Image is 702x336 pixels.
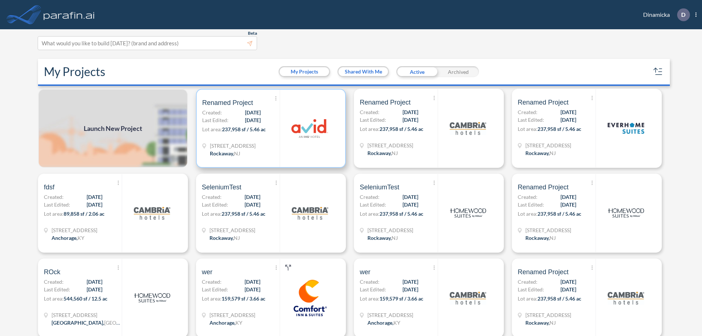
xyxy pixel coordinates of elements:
p: D [681,11,686,18]
img: logo [291,110,328,147]
span: Lot area: [360,211,380,217]
span: [DATE] [245,201,260,208]
span: 1790 Evergreen Rd [367,311,413,319]
span: Renamed Project [518,98,569,107]
span: [DATE] [245,193,260,201]
a: fdsfCreated:[DATE]Last Edited:[DATE]Lot area:89,858 sf / 2.06 ac[STREET_ADDRESS]Anchorage,KYlogo [35,174,193,253]
span: [DATE] [403,116,418,124]
span: fdsf [44,183,54,192]
span: Created: [360,108,380,116]
span: 544,560 sf / 12.5 ac [64,295,107,302]
span: 1899 Evergreen Rd [52,226,97,234]
span: Rockaway , [525,235,550,241]
span: Anchorage , [210,320,235,326]
div: Archived [438,66,479,77]
span: SeleniumTest [202,183,241,192]
span: 321 Mt Hope Ave [210,142,256,150]
span: NJ [550,320,556,326]
div: Active [396,66,438,77]
span: 237,958 sf / 5.46 ac [222,211,265,217]
span: ROck [44,268,60,276]
img: logo [292,195,328,231]
span: 1790 Evergreen Rd [210,311,255,319]
span: 237,958 sf / 5.46 ac [380,126,423,132]
span: [DATE] [561,116,576,124]
span: [DATE] [403,201,418,208]
span: NJ [392,235,398,241]
div: Rockaway, NJ [525,234,556,242]
span: 321 Mt Hope Ave [367,141,413,149]
span: [DATE] [561,286,576,293]
span: Last Edited: [360,286,386,293]
span: Rockaway , [367,235,392,241]
img: logo [134,280,170,316]
span: Created: [518,108,537,116]
span: [DATE] [245,286,260,293]
span: 159,579 sf / 3.66 ac [380,295,423,302]
span: Lot area: [202,211,222,217]
span: 237,958 sf / 5.46 ac [537,295,581,302]
span: Created: [44,193,64,201]
span: Last Edited: [518,201,544,208]
span: KY [78,235,84,241]
span: Lot area: [202,295,222,302]
img: logo [42,7,96,22]
div: Rockaway, NJ [210,150,240,157]
span: Lot area: [360,295,380,302]
img: add [38,89,188,168]
span: Lot area: [518,295,537,302]
a: Launch New Project [38,89,188,168]
img: logo [608,280,644,316]
button: Shared With Me [339,67,388,76]
span: Lot area: [360,126,380,132]
span: 159,579 sf / 3.66 ac [222,295,265,302]
a: SeleniumTestCreated:[DATE]Last Edited:[DATE]Lot area:237,958 sf / 5.46 ac[STREET_ADDRESS]Rockaway... [351,174,509,253]
span: Rockaway , [525,150,550,156]
span: [DATE] [561,193,576,201]
span: 321 Mt Hope Ave [525,226,571,234]
span: Lot area: [202,126,222,132]
span: 237,958 sf / 5.46 ac [537,126,581,132]
span: [DATE] [87,201,102,208]
span: Last Edited: [518,116,544,124]
span: Last Edited: [360,116,386,124]
span: Renamed Project [360,98,411,107]
span: 321 Mt Hope Ave [525,141,571,149]
span: 13835 Beaumont Hwy [52,311,121,319]
button: sort [652,66,664,78]
span: Renamed Project [202,98,253,107]
span: Created: [44,278,64,286]
span: NJ [392,150,398,156]
span: Created: [518,193,537,201]
span: [DATE] [403,278,418,286]
span: Created: [360,193,380,201]
span: 237,958 sf / 5.46 ac [222,126,266,132]
span: KY [235,320,242,326]
span: NJ [234,150,240,156]
span: Created: [202,193,222,201]
span: Rockaway , [367,150,392,156]
span: Beta [248,30,257,36]
span: 237,958 sf / 5.46 ac [537,211,581,217]
span: [DATE] [403,193,418,201]
span: wer [360,268,370,276]
span: NJ [234,235,240,241]
span: Created: [518,278,537,286]
span: [DATE] [561,278,576,286]
span: Launch New Project [84,124,142,133]
span: Last Edited: [202,286,228,293]
div: Rockaway, NJ [525,319,556,326]
div: Anchorage, KY [210,319,242,326]
div: Anchorage, KY [367,319,400,326]
span: 321 Mt Hope Ave [525,311,571,319]
div: Houston, TX [52,319,121,326]
span: [DATE] [561,108,576,116]
span: 321 Mt Hope Ave [210,226,255,234]
span: 237,958 sf / 5.46 ac [380,211,423,217]
span: Last Edited: [44,286,70,293]
span: Rockaway , [525,320,550,326]
span: [DATE] [245,116,261,124]
img: logo [134,195,170,231]
span: Lot area: [518,211,537,217]
button: My Projects [280,67,329,76]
